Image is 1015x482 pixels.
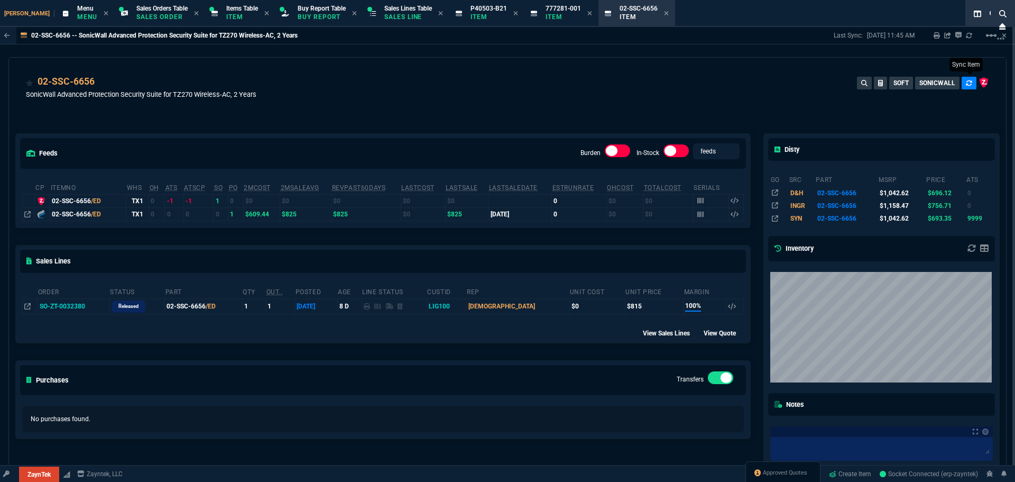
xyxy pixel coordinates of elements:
[643,207,694,221] td: $0
[789,212,816,225] td: SYN
[546,5,581,12] span: 777281-001
[684,284,726,299] th: Margin
[242,284,265,299] th: QTY
[926,199,966,212] td: $756.71
[280,207,331,221] td: $825
[401,207,445,221] td: $0
[165,298,243,314] td: 02-SSC-6656
[970,7,985,20] nx-icon: Split Panels
[26,148,58,158] h5: feeds
[685,301,701,312] span: 100%
[552,207,607,221] td: 0
[663,144,689,161] div: In-Stock
[774,144,799,154] h5: Disty
[770,199,993,212] tr: 2YR ADVAN PROTECT SERVICE SUITE TZ270W
[997,34,1004,44] nx-icon: Open New Tab
[571,302,623,311] div: $0
[569,284,625,299] th: Unit Cost
[466,284,569,299] th: Rep
[165,184,178,192] abbr: Total units in inventory => minus on SO => plus on PO
[815,186,878,199] td: 02-SSC-6656
[513,10,518,18] nx-icon: Close Tab
[445,194,488,207] td: $0
[580,149,601,157] label: Burden
[825,466,875,482] a: Create Item
[606,194,643,207] td: $0
[194,10,199,18] nx-icon: Close Tab
[266,288,283,296] abbr: Outstanding (To Ship)
[878,212,926,225] td: $1,042.62
[50,179,126,195] th: ItemNo
[331,194,401,207] td: $0
[770,186,993,199] tr: ADVANCED PROTECTION SERVICE SU
[880,470,978,478] span: Socket Connected (erp-zayntek)
[206,303,216,310] span: /ED
[966,212,993,225] td: 9999
[915,77,959,89] button: SONICWALL
[337,284,362,299] th: age
[995,7,1011,20] nx-icon: Search
[295,298,338,314] td: [DATE]
[427,284,466,299] th: CustId
[226,5,258,12] span: Items Table
[77,5,94,12] span: Menu
[91,197,101,205] span: /ED
[126,179,149,195] th: WHS
[878,171,926,186] th: msrp
[620,5,658,12] span: 02-SSC-6656
[401,184,435,192] abbr: The last purchase cost from PO Order
[677,376,704,383] label: Transfers
[281,184,319,192] abbr: Avg Sale from SO invoices for 2 months
[789,199,816,212] td: INGR
[332,184,386,192] abbr: Total revenue past 60 days
[266,298,295,314] td: 1
[708,371,733,388] div: Transfers
[889,77,913,89] button: SOFT
[401,194,445,207] td: $0
[789,171,816,186] th: src
[298,13,346,21] p: Buy Report
[880,469,978,479] a: ovTYLFqDL1FVmmp0AACs
[470,13,507,21] p: Item
[878,186,926,199] td: $1,042.62
[552,184,594,192] abbr: Total sales within a 30 day window based on last time there was inventory
[985,29,998,42] mat-icon: Example home icon
[362,284,427,299] th: Line Status
[243,207,280,221] td: $609.44
[815,171,878,186] th: part
[693,179,729,195] th: Serials
[38,75,95,88] a: 02-SSC-6656
[126,194,149,207] td: TX1
[228,207,244,221] td: 1
[229,184,238,192] abbr: Total units on open Purchase Orders
[126,207,149,221] td: TX1
[77,13,97,21] p: Menu
[587,10,592,18] nx-icon: Close Tab
[926,186,966,199] td: $696.12
[228,194,244,207] td: 0
[24,211,31,218] nx-icon: Open In Opposite Panel
[31,414,735,424] p: No purchases found.
[183,194,213,207] td: -1
[24,303,31,310] nx-icon: Open In Opposite Panel
[834,31,867,40] p: Last Sync:
[243,194,280,207] td: $0
[625,298,683,314] td: $815
[149,207,165,221] td: 0
[165,207,184,221] td: 0
[446,184,478,192] abbr: The last SO Inv price. No time limit. (ignore zeros)
[38,298,109,314] td: SO-ZT-0032380
[244,184,271,192] abbr: Avg cost of all PO invoices for 2 months
[966,186,993,199] td: 0
[607,184,634,192] abbr: Avg Cost of Inventory on-hand
[774,243,814,253] h5: Inventory
[331,207,401,221] td: $825
[214,194,228,207] td: 1
[664,10,669,18] nx-icon: Close Tab
[337,298,362,314] td: 8 D
[926,212,966,225] td: $693.35
[52,196,124,206] div: 02-SSC-6656
[183,207,213,221] td: 0
[352,10,357,18] nx-icon: Close Tab
[789,186,816,199] td: D&H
